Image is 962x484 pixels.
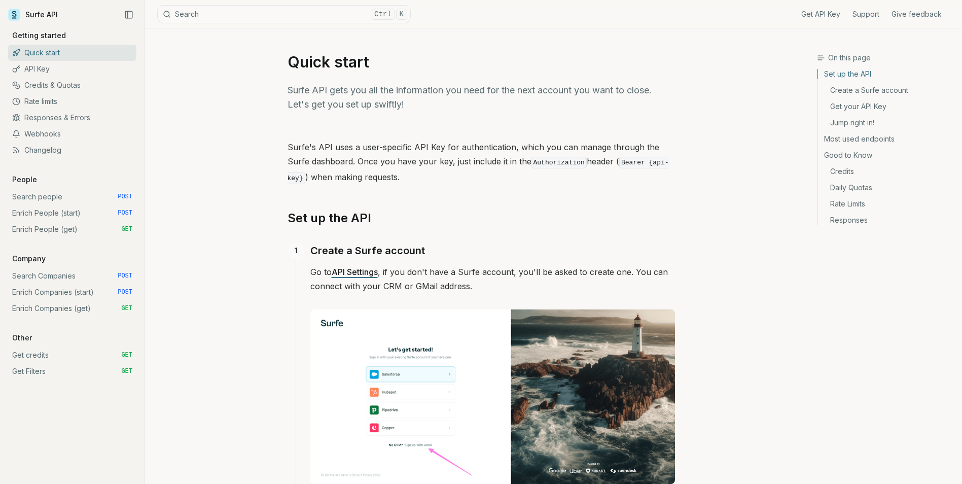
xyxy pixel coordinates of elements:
[310,265,675,293] p: Go to , if you don't have a Surfe account, you'll be asked to create one. You can connect with yo...
[818,180,954,196] a: Daily Quotas
[8,333,36,343] p: Other
[310,309,675,484] img: Image
[818,98,954,115] a: Get your API Key
[288,53,675,71] h1: Quick start
[8,254,50,264] p: Company
[8,221,136,237] a: Enrich People (get) GET
[121,304,132,313] span: GET
[852,9,879,19] a: Support
[8,30,70,41] p: Getting started
[121,367,132,375] span: GET
[8,175,41,185] p: People
[288,83,675,112] p: Surfe API gets you all the information you need for the next account you want to close. Let's get...
[8,347,136,363] a: Get credits GET
[8,110,136,126] a: Responses & Errors
[892,9,942,19] a: Give feedback
[396,9,407,20] kbd: K
[121,351,132,359] span: GET
[332,267,378,277] a: API Settings
[818,196,954,212] a: Rate Limits
[371,9,395,20] kbd: Ctrl
[818,163,954,180] a: Credits
[8,268,136,284] a: Search Companies POST
[8,7,58,22] a: Surfe API
[8,93,136,110] a: Rate limits
[8,77,136,93] a: Credits & Quotas
[118,272,132,280] span: POST
[818,131,954,147] a: Most used endpoints
[118,288,132,296] span: POST
[157,5,411,23] button: SearchCtrlK
[8,142,136,158] a: Changelog
[8,284,136,300] a: Enrich Companies (start) POST
[8,45,136,61] a: Quick start
[310,243,425,259] a: Create a Surfe account
[818,82,954,98] a: Create a Surfe account
[531,157,587,168] code: Authorization
[817,53,954,63] h3: On this page
[118,209,132,217] span: POST
[801,9,840,19] a: Get API Key
[288,140,675,186] p: Surfe's API uses a user-specific API Key for authentication, which you can manage through the Sur...
[8,126,136,142] a: Webhooks
[818,212,954,225] a: Responses
[288,210,371,226] a: Set up the API
[118,193,132,201] span: POST
[818,115,954,131] a: Jump right in!
[8,205,136,221] a: Enrich People (start) POST
[818,69,954,82] a: Set up the API
[8,363,136,379] a: Get Filters GET
[8,61,136,77] a: API Key
[8,300,136,317] a: Enrich Companies (get) GET
[8,189,136,205] a: Search people POST
[121,7,136,22] button: Collapse Sidebar
[818,147,954,163] a: Good to Know
[121,225,132,233] span: GET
